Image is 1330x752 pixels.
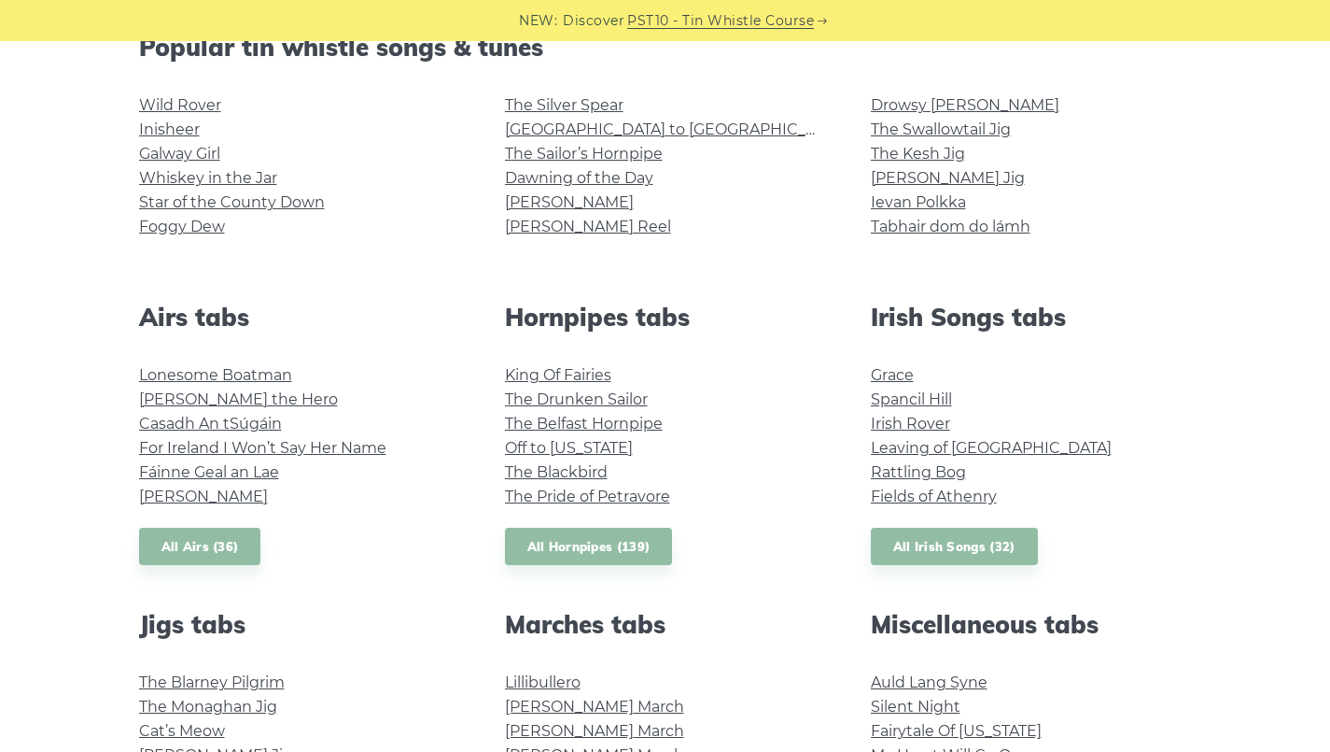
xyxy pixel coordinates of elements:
[871,415,950,433] a: Irish Rover
[505,96,623,114] a: The Silver Spear
[139,439,386,457] a: For Ireland I Won’t Say Her Name
[505,218,671,235] a: [PERSON_NAME] Reel
[139,303,460,332] h2: Airs tabs
[505,698,684,716] a: [PERSON_NAME] March
[139,145,220,163] a: Galway Girl
[871,96,1059,114] a: Drowsy [PERSON_NAME]
[871,193,966,211] a: Ievan Polkka
[139,33,1192,62] h2: Popular tin whistle songs & tunes
[505,415,663,433] a: The Belfast Hornpipe
[139,366,292,384] a: Lonesome Boatman
[627,10,814,32] a: PST10 - Tin Whistle Course
[139,488,268,505] a: [PERSON_NAME]
[871,390,952,408] a: Spancil Hill
[505,439,633,457] a: Off to [US_STATE]
[871,169,1025,187] a: [PERSON_NAME] Jig
[871,528,1038,566] a: All Irish Songs (32)
[139,218,225,235] a: Foggy Dew
[871,722,1042,740] a: Fairytale Of [US_STATE]
[563,10,624,32] span: Discover
[505,169,653,187] a: Dawning of the Day
[139,722,225,740] a: Cat’s Meow
[505,145,663,163] a: The Sailor’s Hornpipe
[505,193,634,211] a: [PERSON_NAME]
[505,488,670,505] a: The Pride of Petravore
[871,610,1192,639] h2: Miscellaneous tabs
[139,169,277,187] a: Whiskey in the Jar
[139,674,285,691] a: The Blarney Pilgrim
[139,96,221,114] a: Wild Rover
[505,722,684,740] a: [PERSON_NAME] March
[139,390,338,408] a: [PERSON_NAME] the Hero
[871,463,966,481] a: Rattling Bog
[139,121,200,138] a: Inisheer
[139,463,279,481] a: Fáinne Geal an Lae
[871,218,1030,235] a: Tabhair dom do lámh
[505,674,581,691] a: Lillibullero
[139,528,261,566] a: All Airs (36)
[871,698,960,716] a: Silent Night
[871,439,1112,457] a: Leaving of [GEOGRAPHIC_DATA]
[139,415,282,433] a: Casadh An tSúgáin
[505,610,826,639] h2: Marches tabs
[871,121,1011,138] a: The Swallowtail Jig
[139,698,277,716] a: The Monaghan Jig
[139,610,460,639] h2: Jigs tabs
[871,303,1192,332] h2: Irish Songs tabs
[139,193,325,211] a: Star of the County Down
[871,145,965,163] a: The Kesh Jig
[871,488,997,505] a: Fields of Athenry
[505,463,608,481] a: The Blackbird
[505,303,826,332] h2: Hornpipes tabs
[871,366,914,384] a: Grace
[505,121,849,138] a: [GEOGRAPHIC_DATA] to [GEOGRAPHIC_DATA]
[505,528,673,566] a: All Hornpipes (139)
[871,674,987,691] a: Auld Lang Syne
[505,390,648,408] a: The Drunken Sailor
[519,10,557,32] span: NEW:
[505,366,611,384] a: King Of Fairies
